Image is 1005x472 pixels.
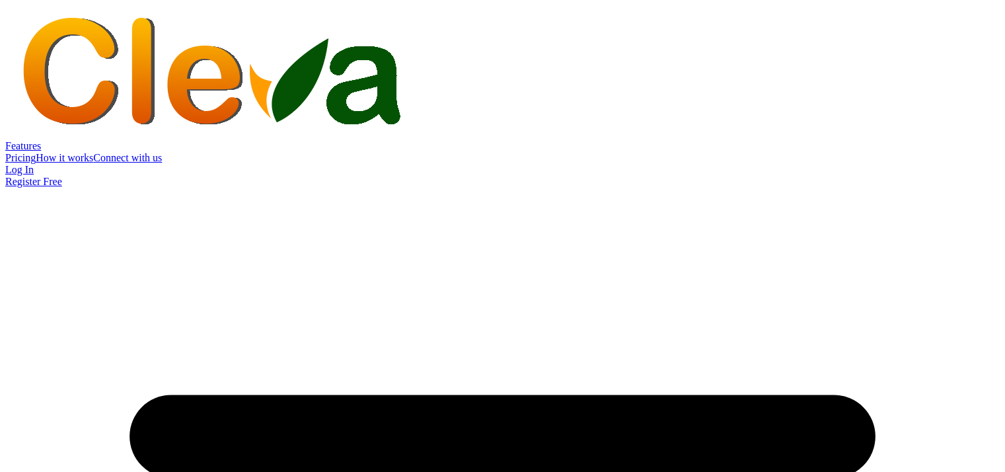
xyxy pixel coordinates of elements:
[5,5,423,138] img: cleva_logo.png
[36,152,93,163] a: How it works
[5,140,41,151] a: Features
[93,152,162,163] a: Connect with us
[5,164,34,175] a: Log In
[5,176,62,187] a: Register Free
[5,152,36,163] a: Pricing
